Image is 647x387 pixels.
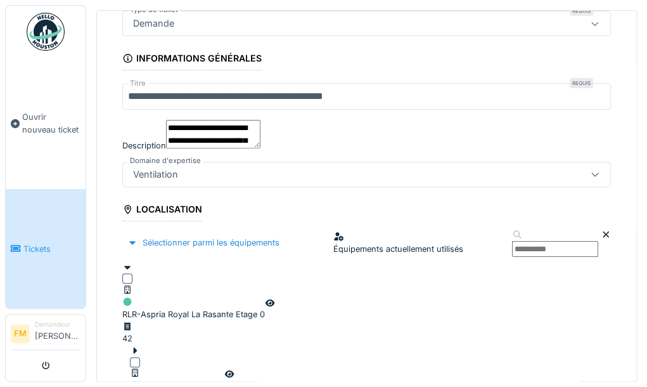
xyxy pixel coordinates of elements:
div: Requis [570,78,593,88]
a: FM Demandeur[PERSON_NAME] [11,320,80,350]
div: Informations générales [122,49,262,70]
div: Sélectionner parmi les équipements [122,234,285,251]
img: Badge_color-CXgf-gQk.svg [27,13,65,51]
div: Requis [570,6,593,16]
div: Demande [128,16,179,30]
label: Titre [127,78,148,89]
li: [PERSON_NAME] [35,320,80,347]
div: 42 [122,332,138,344]
a: Tickets [6,189,86,308]
label: Domaine d'expertise [127,155,203,166]
a: Ouvrir nouveau ticket [6,58,86,189]
span: Tickets [23,243,80,255]
div: Localisation [122,200,202,221]
span: Ouvrir nouveau ticket [22,111,80,135]
label: Description [122,140,166,152]
div: Demandeur [35,320,80,329]
div: Ventilation [128,167,183,181]
li: FM [11,324,30,343]
div: RLR-Aspria Royal La Rasante Etage 0 [122,284,265,320]
div: Équipements actuellement utilisés [333,230,463,254]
